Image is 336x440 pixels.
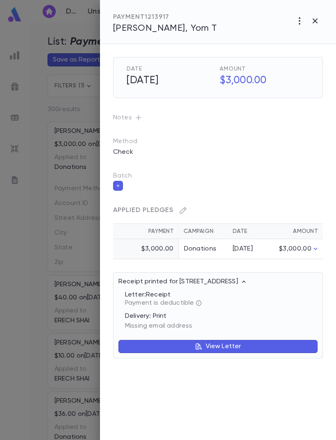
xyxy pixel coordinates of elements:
[113,172,323,180] p: Batch
[113,207,173,214] span: Applied Pledges
[113,239,179,259] td: $3,000.00
[179,224,228,239] th: Campaign
[113,24,217,33] span: [PERSON_NAME], Yom T
[215,72,309,89] h5: $3,000.00
[113,13,217,21] div: PAYMENT 1213917
[113,137,154,146] p: Method
[113,224,179,239] th: Payment
[269,239,323,259] td: $3,000.00
[127,66,216,72] span: Date
[113,111,323,124] p: Notes
[118,340,318,353] button: View Letter
[195,300,202,306] div: A payment is deductible if its payment method, linked entity and campaign group are deductible
[120,286,318,307] div: Letter: Receipt
[108,146,138,159] p: Check
[122,72,216,89] h5: [DATE]
[120,307,318,330] div: Delivery: Print
[228,224,269,239] th: Date
[125,299,318,307] div: Payment is deductible
[125,322,192,330] p: Missing email address
[269,224,323,239] th: Amount
[118,278,248,286] p: Receipt printed for [STREET_ADDRESS]
[179,239,228,259] td: Donations
[206,342,241,351] p: View Letter
[233,245,264,253] div: [DATE]
[220,66,309,72] span: Amount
